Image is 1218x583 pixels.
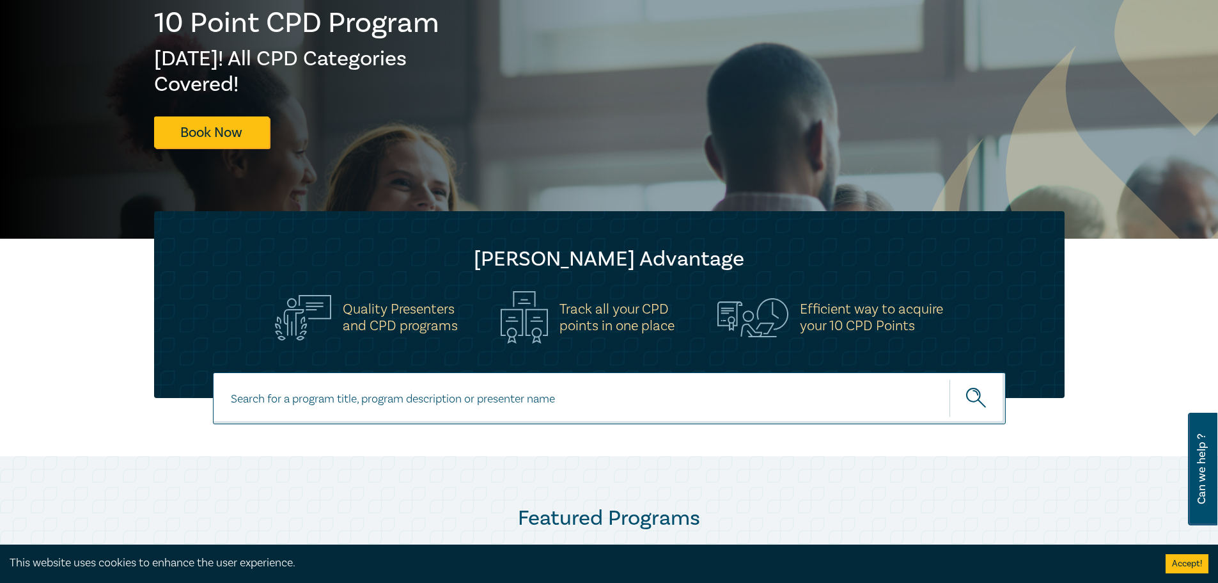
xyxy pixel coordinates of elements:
h2: [DATE]! All CPD Categories Covered! [154,46,441,97]
h1: 10 Point CPD Program [154,6,441,40]
input: Search for a program title, program description or presenter name [213,372,1006,424]
img: Quality Presenters<br>and CPD programs [275,295,331,340]
a: Book Now [154,116,269,148]
h5: Track all your CPD points in one place [559,301,675,334]
img: Track all your CPD<br>points in one place [501,291,548,344]
h2: [PERSON_NAME] Advantage [180,246,1039,272]
h5: Quality Presenters and CPD programs [343,301,458,334]
button: Accept cookies [1166,554,1208,573]
div: This website uses cookies to enhance the user experience. [10,555,1146,571]
h5: Efficient way to acquire your 10 CPD Points [800,301,943,334]
img: Efficient way to acquire<br>your 10 CPD Points [717,298,788,337]
h2: Featured Programs [154,506,1065,531]
span: Can we help ? [1196,420,1208,518]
